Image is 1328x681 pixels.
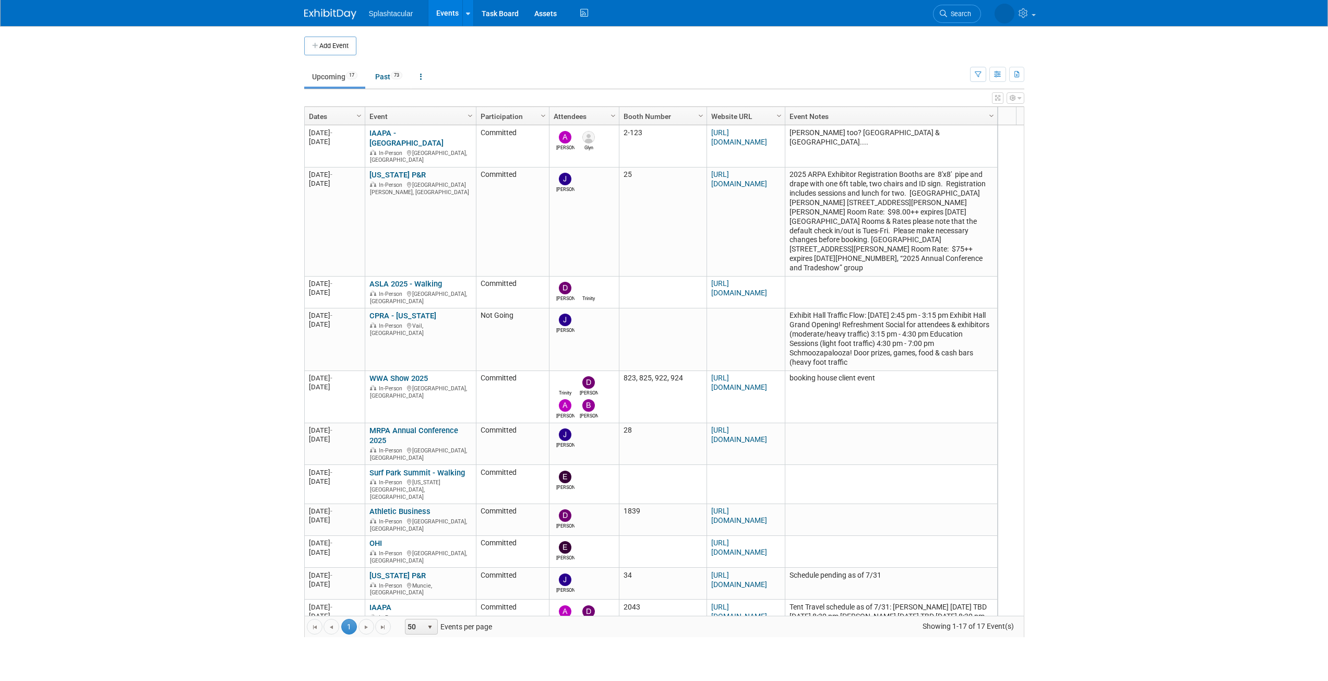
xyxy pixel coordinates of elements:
div: [DATE] [309,279,360,288]
div: [DATE] [309,311,360,320]
a: Column Settings [353,107,365,123]
img: In-Person Event [370,447,376,452]
span: Go to the next page [362,623,370,631]
img: In-Person Event [370,479,376,484]
img: Drew Ford [559,509,571,522]
td: Committed [476,504,549,536]
span: 1 [341,619,357,635]
div: Jimmy Nigh [556,185,575,193]
span: - [330,129,332,137]
td: 2-123 [619,125,707,167]
td: 25 [619,168,707,277]
span: In-Person [379,182,405,188]
span: - [330,312,332,319]
div: [DATE] [309,320,360,329]
div: [GEOGRAPHIC_DATA], [GEOGRAPHIC_DATA] [369,148,471,164]
img: In-Person Event [370,518,376,523]
div: Glyn Jones [580,144,598,151]
div: Vail, [GEOGRAPHIC_DATA] [369,321,471,337]
a: [URL][DOMAIN_NAME] [711,571,767,589]
img: In-Person Event [370,322,376,328]
div: Brian Faulkner [580,412,598,420]
a: [URL][DOMAIN_NAME] [711,507,767,524]
td: Committed [476,465,549,504]
img: Glyn Jones [582,131,595,144]
a: Go to the next page [358,619,374,635]
img: Trinity Lawson [559,376,571,389]
td: Exhibit Hall Traffic Flow: [DATE] 2:45 pm - 3:15 pm Exhibit Hall Grand Opening! Refreshment Socia... [785,308,997,371]
a: Athletic Business [369,507,430,516]
div: [DATE] [309,288,360,297]
a: Column Settings [607,107,619,123]
div: [GEOGRAPHIC_DATA], [GEOGRAPHIC_DATA] [369,384,471,399]
td: 2025 ARPA Exhibitor Registration Booths are 8'x8' pipe and drape with one 6ft table, two chairs a... [785,168,997,277]
div: Drew Ford [556,522,575,530]
img: Jimmy Nigh [559,314,571,326]
div: [GEOGRAPHIC_DATA], [GEOGRAPHIC_DATA] [369,517,471,532]
div: [DATE] [309,612,360,620]
img: In-Person Event [370,291,376,296]
img: In-Person Event [370,614,376,619]
img: In-Person Event [370,150,376,155]
span: In-Person [379,518,405,525]
a: MRPA Annual Conference 2025 [369,426,458,445]
span: Go to the last page [379,623,387,631]
td: 34 [619,568,707,600]
div: [GEOGRAPHIC_DATA], [GEOGRAPHIC_DATA] [369,446,471,461]
a: Column Settings [986,107,997,123]
img: Enrico Rossi [559,471,571,483]
a: Surf Park Summit - Walking [369,468,465,477]
div: Alex Weidman [556,412,575,420]
img: In-Person Event [370,550,376,555]
img: Drew Ford [559,282,571,294]
span: In-Person [379,150,405,157]
img: Jimmy Nigh [559,173,571,185]
span: Splashtacular [369,9,413,18]
td: Not Going [476,308,549,371]
div: [DATE] [309,571,360,580]
td: booking house client event [785,371,997,423]
td: Committed [476,125,549,167]
div: [DATE] [309,426,360,435]
span: In-Person [379,385,405,392]
a: WWA Show 2025 [369,374,428,383]
img: Enrico Rossi [559,541,571,554]
img: Jimmy Nigh [559,428,571,441]
div: Alex Weidman [556,144,575,151]
td: [PERSON_NAME] too? [GEOGRAPHIC_DATA] & [GEOGRAPHIC_DATA].... [785,125,997,167]
a: Column Settings [464,107,476,123]
div: Trinity Lawson [556,389,575,397]
span: Events per page [391,619,503,635]
a: [URL][DOMAIN_NAME] [711,603,767,620]
td: Committed [476,277,549,308]
img: Drew Ford [582,605,595,618]
span: 50 [405,619,423,634]
a: IAAPA - [GEOGRAPHIC_DATA] [369,128,444,148]
a: Column Settings [773,107,785,123]
span: - [330,603,332,611]
span: Column Settings [355,112,363,120]
a: Go to the previous page [324,619,339,635]
div: Jimmy Nigh [556,441,575,449]
span: - [330,507,332,515]
div: [DATE] [309,507,360,516]
div: [DATE] [309,383,360,391]
a: Attendees [554,107,612,125]
a: Event Notes [789,107,990,125]
span: Column Settings [609,112,617,120]
span: - [330,426,332,434]
a: Website URL [711,107,778,125]
span: - [330,539,332,547]
a: Dates [309,107,358,125]
div: Enrico Rossi [556,483,575,491]
span: Showing 1-17 of 17 Event(s) [913,619,1023,634]
span: Column Settings [697,112,705,120]
td: Committed [476,168,549,277]
div: [US_STATE][GEOGRAPHIC_DATA], [GEOGRAPHIC_DATA] [369,477,471,500]
a: ASLA 2025 - Walking [369,279,442,289]
a: [US_STATE] P&R [369,170,426,180]
a: Event [369,107,469,125]
span: Column Settings [466,112,474,120]
div: Muncie, [GEOGRAPHIC_DATA] [369,581,471,596]
span: - [330,571,332,579]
